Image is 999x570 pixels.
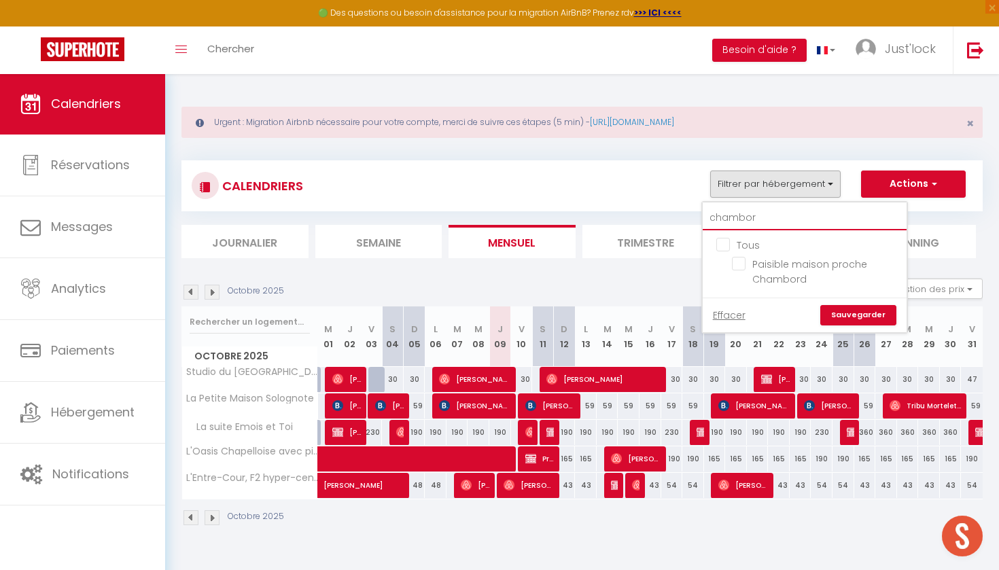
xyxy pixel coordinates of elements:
[669,323,675,336] abbr: V
[820,305,896,325] a: Sauvegarder
[446,306,468,367] th: 07
[540,323,546,336] abbr: S
[361,420,383,445] div: 230
[961,473,983,498] div: 54
[404,367,425,392] div: 30
[181,107,983,138] div: Urgent : Migration Airbnb nécessaire pour votre compte, merci de suivre ces étapes (5 min) -
[639,306,661,367] th: 16
[368,323,374,336] abbr: V
[918,473,940,498] div: 43
[184,446,320,457] span: L'Oasis Chapelloise avec piscine - 6 personnes
[315,225,442,258] li: Semaine
[661,420,683,445] div: 230
[228,285,284,298] p: Octobre 2025
[754,323,762,336] abbr: M
[701,201,908,334] div: Filtrer par hébergement
[228,510,284,523] p: Octobre 2025
[875,473,897,498] div: 43
[918,446,940,471] div: 165
[639,473,661,498] div: 43
[847,419,854,445] span: [PERSON_NAME] (261419)
[768,446,790,471] div: 165
[532,306,554,367] th: 11
[925,323,933,336] abbr: M
[940,446,962,471] div: 165
[546,366,663,392] span: [PERSON_NAME]
[966,115,974,132] span: ×
[704,420,726,445] div: 190
[575,473,597,498] div: 43
[461,472,490,498] span: [PERSON_NAME]
[747,306,769,367] th: 21
[832,473,854,498] div: 54
[875,446,897,471] div: 165
[584,323,588,336] abbr: L
[940,367,962,392] div: 30
[790,367,811,392] div: 30
[832,306,854,367] th: 25
[511,367,533,392] div: 30
[690,323,696,336] abbr: S
[961,367,983,392] div: 47
[554,306,576,367] th: 12
[918,367,940,392] div: 30
[489,306,511,367] th: 09
[489,420,511,445] div: 190
[725,420,747,445] div: 190
[875,367,897,392] div: 30
[856,39,876,59] img: ...
[181,225,309,258] li: Journalier
[775,323,783,336] abbr: M
[611,472,618,498] span: [PERSON_NAME]
[519,323,525,336] abbr: V
[682,306,704,367] th: 18
[832,367,854,392] div: 30
[184,367,320,377] span: Studio du [GEOGRAPHIC_DATA]
[790,420,811,445] div: 190
[682,446,704,471] div: 190
[497,323,503,336] abbr: J
[854,446,876,471] div: 165
[884,323,888,336] abbr: L
[804,393,855,418] span: [PERSON_NAME]
[854,393,876,418] div: 59
[603,323,612,336] abbr: M
[832,446,854,471] div: 190
[734,323,738,336] abbr: L
[718,472,769,498] span: [PERSON_NAME]
[725,446,747,471] div: 165
[747,420,769,445] div: 190
[575,393,597,418] div: 59
[597,420,618,445] div: 190
[961,306,983,367] th: 31
[182,346,317,366] span: Octobre 2025
[903,323,911,336] abbr: M
[207,41,254,56] span: Chercher
[453,323,461,336] abbr: M
[940,420,962,445] div: 360
[811,446,832,471] div: 190
[854,420,876,445] div: 360
[725,367,747,392] div: 30
[890,393,962,418] span: Tribu Mortelette
[969,323,975,336] abbr: V
[332,393,362,418] span: [PERSON_NAME] LE CLECH
[597,393,618,418] div: 59
[634,7,682,18] a: >>> ICI <<<<
[434,323,438,336] abbr: L
[747,446,769,471] div: 165
[618,306,639,367] th: 15
[845,26,953,74] a: ... Just'lock
[798,323,803,336] abbr: J
[811,306,832,367] th: 24
[768,306,790,367] th: 22
[324,323,332,336] abbr: M
[449,225,576,258] li: Mensuel
[318,473,340,499] a: [PERSON_NAME]
[918,420,940,445] div: 360
[190,310,310,334] input: Rechercher un logement...
[554,420,576,445] div: 190
[940,473,962,498] div: 43
[703,206,907,230] input: Rechercher un logement...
